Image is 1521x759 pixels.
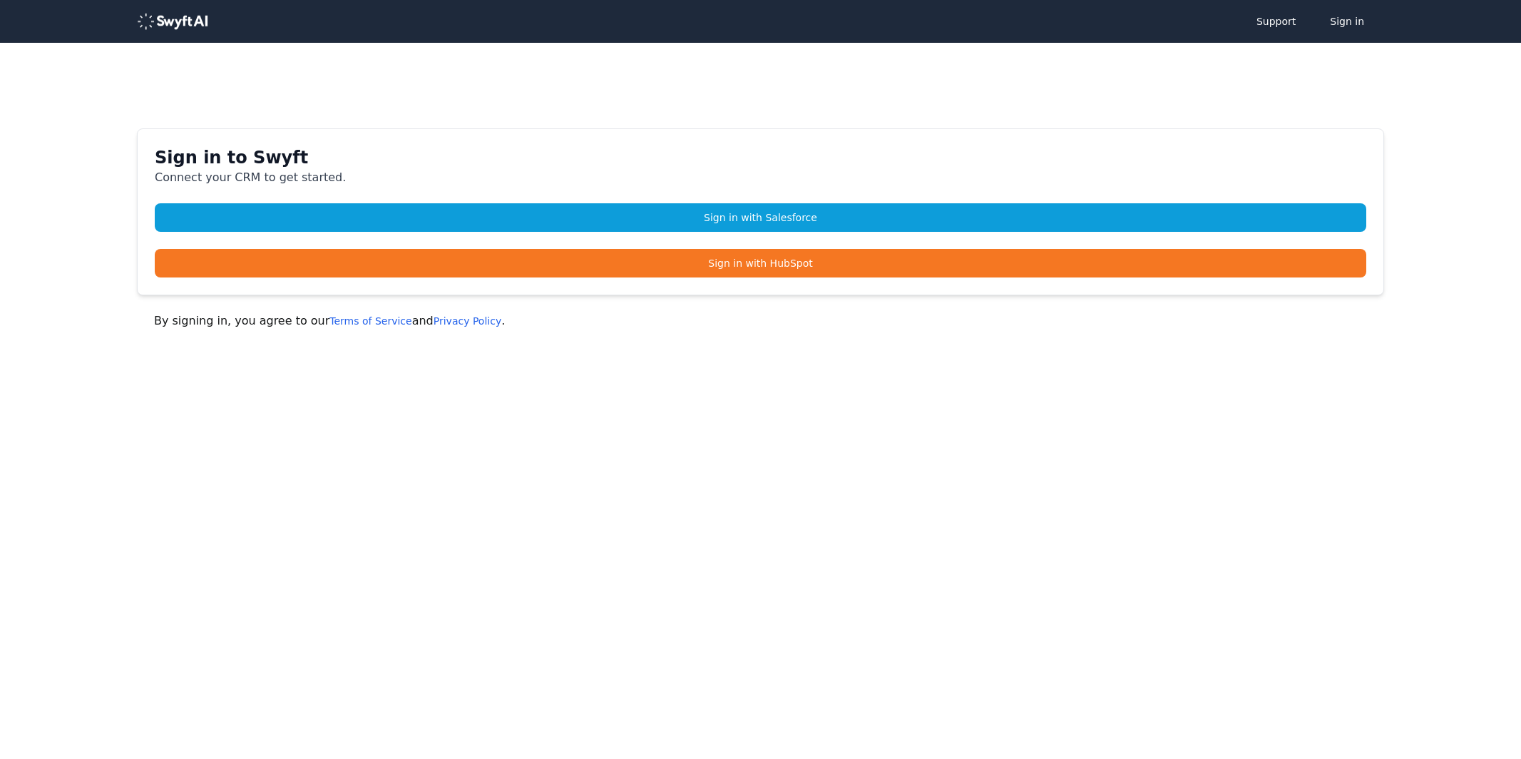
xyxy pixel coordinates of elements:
a: Sign in with Salesforce [155,203,1366,232]
a: Sign in with HubSpot [155,249,1366,277]
h1: Sign in to Swyft [155,146,1366,169]
img: logo-488353a97b7647c9773e25e94dd66c4536ad24f66c59206894594c5eb3334934.png [137,13,208,30]
p: Connect your CRM to get started. [155,169,1366,186]
a: Privacy Policy [434,315,501,327]
button: Sign in [1316,7,1378,36]
a: Terms of Service [329,315,411,327]
p: By signing in, you agree to our and . [154,312,1367,330]
a: Support [1242,7,1310,36]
